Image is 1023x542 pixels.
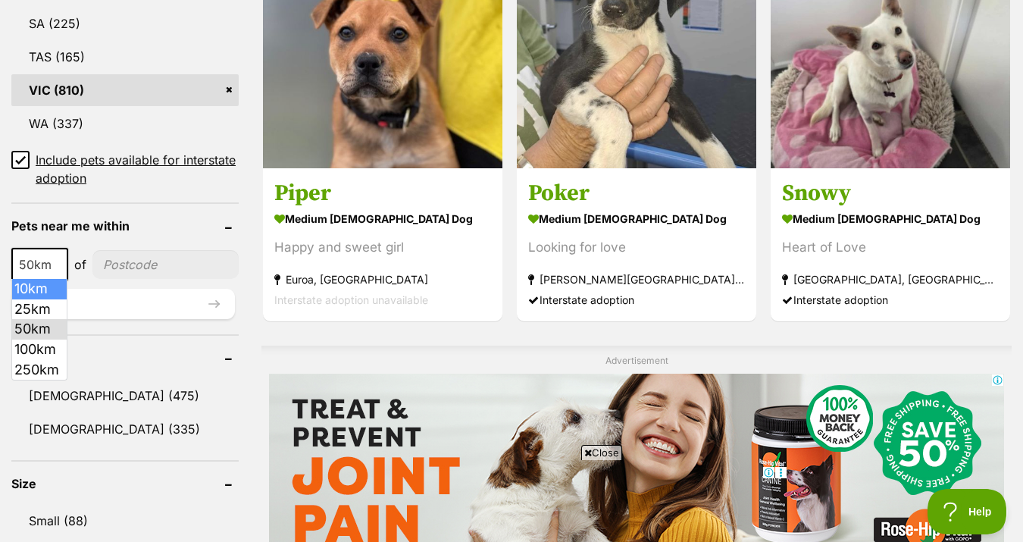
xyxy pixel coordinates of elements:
span: of [74,255,86,274]
strong: medium [DEMOGRAPHIC_DATA] Dog [528,208,745,230]
strong: medium [DEMOGRAPHIC_DATA] Dog [782,208,999,230]
header: Pets near me within [11,219,239,233]
a: [DEMOGRAPHIC_DATA] (335) [11,413,239,445]
iframe: Advertisement [236,466,787,534]
a: [DEMOGRAPHIC_DATA] (475) [11,380,239,412]
a: Small (88) [11,505,239,537]
iframe: Help Scout Beacon - Open [928,489,1008,534]
h3: Piper [274,179,491,208]
header: Gender [11,351,239,365]
a: SA (225) [11,8,239,39]
div: Interstate adoption [782,290,999,310]
button: Update [11,289,235,319]
div: Happy and sweet girl [274,237,491,258]
input: postcode [92,250,239,279]
li: 50km [12,319,67,340]
span: Close [581,445,622,460]
span: Include pets available for interstate adoption [36,151,239,187]
span: 50km [11,248,68,281]
a: WA (337) [11,108,239,139]
strong: Euroa, [GEOGRAPHIC_DATA] [274,269,491,290]
li: 100km [12,340,67,360]
a: Include pets available for interstate adoption [11,151,239,187]
li: 25km [12,299,67,320]
div: Looking for love [528,237,745,258]
span: 50km [13,254,67,275]
li: 250km [12,360,67,381]
span: Interstate adoption unavailable [274,293,428,306]
a: Poker medium [DEMOGRAPHIC_DATA] Dog Looking for love [PERSON_NAME][GEOGRAPHIC_DATA], [GEOGRAPHIC_... [517,168,756,321]
strong: [GEOGRAPHIC_DATA], [GEOGRAPHIC_DATA] [782,269,999,290]
h3: Snowy [782,179,999,208]
div: Heart of Love [782,237,999,258]
a: VIC (810) [11,74,239,106]
strong: [PERSON_NAME][GEOGRAPHIC_DATA], [GEOGRAPHIC_DATA] [528,269,745,290]
a: Snowy medium [DEMOGRAPHIC_DATA] Dog Heart of Love [GEOGRAPHIC_DATA], [GEOGRAPHIC_DATA] Interstate... [771,168,1010,321]
div: Interstate adoption [528,290,745,310]
strong: medium [DEMOGRAPHIC_DATA] Dog [274,208,491,230]
a: Piper medium [DEMOGRAPHIC_DATA] Dog Happy and sweet girl Euroa, [GEOGRAPHIC_DATA] Interstate adop... [263,168,502,321]
a: TAS (165) [11,41,239,73]
h3: Poker [528,179,745,208]
header: Size [11,477,239,490]
li: 10km [12,279,67,299]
